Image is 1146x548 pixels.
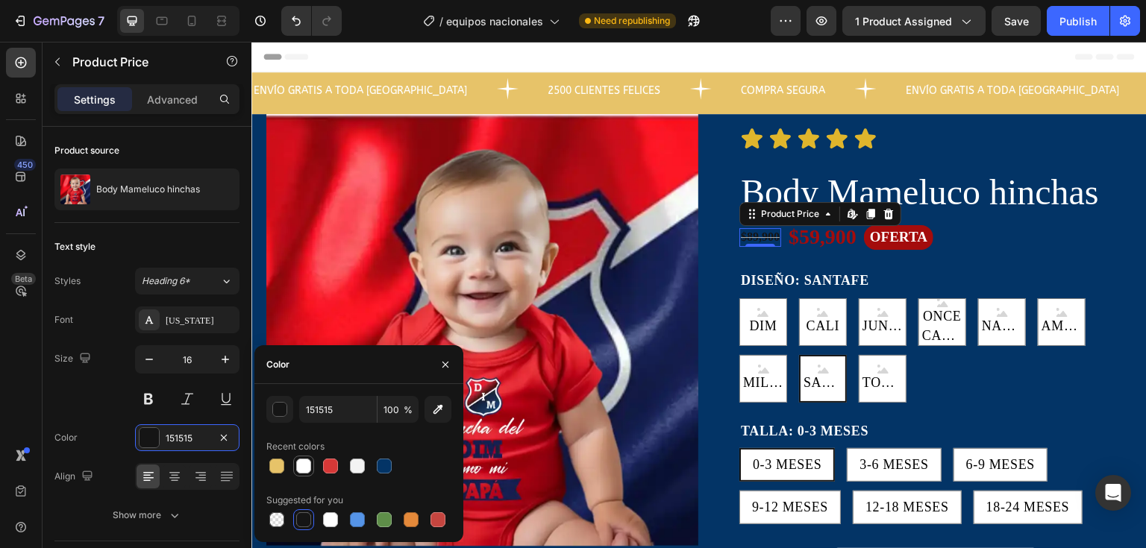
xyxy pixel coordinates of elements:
p: 7 [98,12,104,30]
span: equipos nacionales [446,13,543,29]
div: Beta [11,273,36,285]
span: / [439,13,443,29]
div: Open Intercom Messenger [1095,475,1131,511]
p: Product Price [72,53,199,71]
span: MILLONARIOS [489,332,535,350]
input: Eg: FFFFFF [299,396,377,423]
span: JUNIOR [608,275,654,294]
span: 1 product assigned [855,13,952,29]
span: CALI [552,275,592,294]
div: Undo/Redo [281,6,342,36]
span: Need republishing [594,14,670,28]
div: Styles [54,274,81,288]
div: Publish [1059,13,1097,29]
div: Color [266,358,289,371]
p: Advanced [147,92,198,107]
span: 9-12 MESES [501,458,577,473]
button: Show more [54,502,239,529]
span: 6-9 MESES [715,415,783,430]
span: ENVÍO GRATIS A TODA [GEOGRAPHIC_DATA] [654,42,868,55]
button: Publish [1047,6,1109,36]
span: 3-6 MESES [608,415,677,430]
div: $89,900 [488,186,530,205]
p: Body Mameluco hinchas [96,184,200,195]
span: 2500 CLIENTES FELICES [296,42,409,55]
span: TOLIMA [608,332,654,350]
span: SANTAFE [549,332,594,350]
div: Color [54,431,78,444]
button: 7 [6,6,111,36]
h2: Body Mameluco hinchas [488,127,880,174]
span: 18-24 MESES [735,458,818,473]
div: Recent colors [266,440,325,453]
button: Heading 6* [135,268,239,295]
p: Settings [74,92,116,107]
span: 0-3 MESES [501,415,570,430]
iframe: Design area [251,42,1146,548]
pre: OFERTA [613,183,682,208]
span: % [404,403,413,417]
div: Show more [113,508,182,523]
span: Heading 6* [142,274,190,288]
span: Save [1004,15,1029,28]
div: Font [54,313,73,327]
span: DIM [495,275,529,294]
div: Text style [54,240,95,253]
div: Size [54,349,94,369]
span: NACIONAL [727,275,774,294]
button: Save [992,6,1041,36]
button: 1 product assigned [842,6,986,36]
div: 151515 [166,432,209,445]
span: AMERICA [787,275,833,294]
div: [US_STATE] [166,314,236,327]
img: product feature img [60,174,90,204]
div: 450 [14,159,36,171]
a: Guia [PERSON_NAME] [584,506,784,537]
span: ONCE CALDAS [668,265,714,303]
legend: DISEÑO: SANTAFE [488,228,619,250]
legend: TALLA: 0-3 MESES [488,379,619,400]
div: Suggested for you [266,494,343,507]
span: COMPRA SEGURA [489,42,574,55]
span: 12-18 MESES [614,458,698,473]
div: Product Price [507,166,571,179]
div: Align [54,467,96,487]
div: $59,900 [536,180,607,210]
div: Product source [54,144,119,157]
